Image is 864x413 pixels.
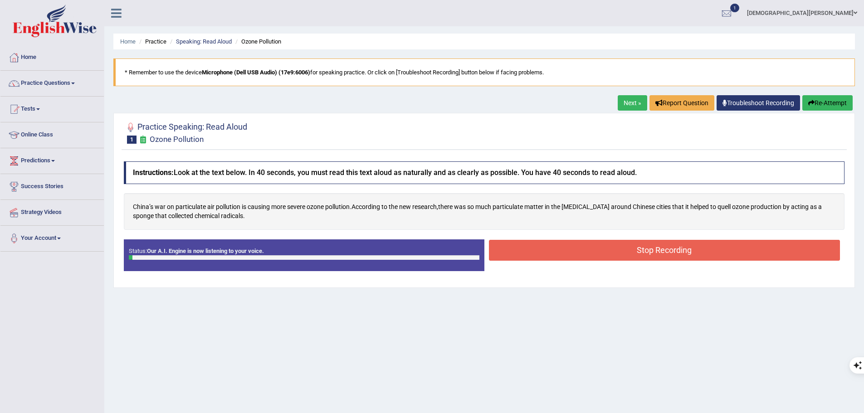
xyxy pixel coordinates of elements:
[147,248,264,254] strong: Our A.I. Engine is now listening to your voice.
[649,95,714,111] button: Report Question
[493,202,523,212] span: Click to see word definition
[248,202,270,212] span: Click to see word definition
[656,202,671,212] span: Click to see word definition
[0,71,104,93] a: Practice Questions
[307,202,324,212] span: Click to see word definition
[545,202,550,212] span: Click to see word definition
[475,202,491,212] span: Click to see word definition
[120,38,136,45] a: Home
[168,211,193,221] span: Click to see word definition
[810,202,817,212] span: Click to see word definition
[633,202,655,212] span: Click to see word definition
[271,202,286,212] span: Click to see word definition
[381,202,387,212] span: Click to see word definition
[690,202,709,212] span: Click to see word definition
[718,202,731,212] span: Click to see word definition
[124,121,247,144] h2: Practice Speaking: Read Aloud
[467,202,474,212] span: Click to see word definition
[412,202,437,212] span: Click to see word definition
[221,211,243,221] span: Click to see word definition
[672,202,684,212] span: Click to see word definition
[124,239,484,271] div: Status:
[351,202,380,212] span: Click to see word definition
[155,202,166,212] span: Click to see word definition
[124,161,844,184] h4: Look at the text below. In 40 seconds, you must read this text aloud as naturally and as clearly ...
[216,202,240,212] span: Click to see word definition
[399,202,411,212] span: Click to see word definition
[802,95,853,111] button: Re-Attempt
[150,135,204,144] small: Ozone Pollution
[0,122,104,145] a: Online Class
[127,136,137,144] span: 1
[783,202,790,212] span: Click to see word definition
[202,69,310,76] b: Microphone (Dell USB Audio) (17e9:6006)
[133,168,174,177] b: Instructions:
[124,193,844,230] div: . , .
[618,95,647,111] a: Next »
[133,211,154,221] span: Click to see word definition
[167,202,174,212] span: Click to see word definition
[155,211,167,221] span: Click to see word definition
[611,202,631,212] span: Click to see word definition
[138,135,148,144] small: Exam occurring question
[751,202,781,212] span: Click to see word definition
[113,58,855,86] blockquote: * Remember to use the device for speaking practice. Or click on [Troubleshoot Recording] button b...
[818,202,822,212] span: Click to see word definition
[0,97,104,119] a: Tests
[176,38,232,45] a: Speaking: Read Aloud
[195,211,220,221] span: Click to see word definition
[389,202,398,212] span: Click to see word definition
[0,45,104,68] a: Home
[524,202,543,212] span: Click to see word definition
[233,37,281,46] li: Ozone Pollution
[561,202,610,212] span: Click to see word definition
[137,37,166,46] li: Practice
[710,202,716,212] span: Click to see word definition
[551,202,560,212] span: Click to see word definition
[0,174,104,197] a: Success Stories
[0,200,104,223] a: Strategy Videos
[0,148,104,171] a: Predictions
[325,202,350,212] span: Click to see word definition
[685,202,689,212] span: Click to see word definition
[0,226,104,248] a: Your Account
[732,202,749,212] span: Click to see word definition
[489,240,840,261] button: Stop Recording
[242,202,246,212] span: Click to see word definition
[176,202,206,212] span: Click to see word definition
[717,95,800,111] a: Troubleshoot Recording
[791,202,809,212] span: Click to see word definition
[454,202,466,212] span: Click to see word definition
[438,202,453,212] span: Click to see word definition
[207,202,215,212] span: Click to see word definition
[287,202,305,212] span: Click to see word definition
[133,202,153,212] span: Click to see word definition
[730,4,739,12] span: 1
